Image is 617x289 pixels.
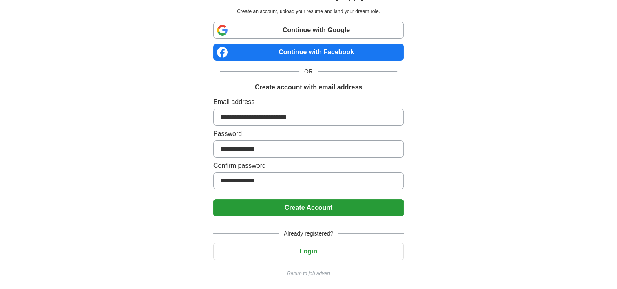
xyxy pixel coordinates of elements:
[213,22,404,39] a: Continue with Google
[279,229,338,238] span: Already registered?
[213,161,404,171] label: Confirm password
[213,44,404,61] a: Continue with Facebook
[255,82,362,92] h1: Create account with email address
[299,67,318,76] span: OR
[213,97,404,107] label: Email address
[213,270,404,277] a: Return to job advert
[213,199,404,216] button: Create Account
[213,129,404,139] label: Password
[215,8,402,15] p: Create an account, upload your resume and land your dream role.
[213,243,404,260] button: Login
[213,248,404,255] a: Login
